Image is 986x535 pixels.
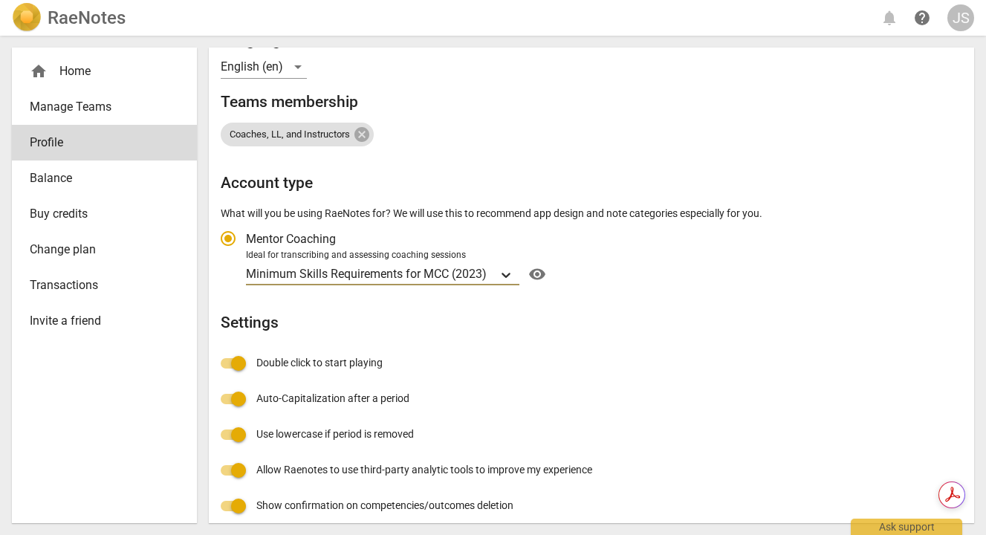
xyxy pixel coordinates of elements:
[909,4,935,31] a: Help
[256,462,592,478] span: Allow Raenotes to use third-party analytic tools to improve my experience
[30,276,167,294] span: Transactions
[851,519,962,535] div: Ask support
[12,160,197,196] a: Balance
[256,391,409,406] span: Auto-Capitalization after a period
[12,267,197,303] a: Transactions
[221,174,962,192] h2: Account type
[246,230,336,247] span: Mentor Coaching
[30,62,167,80] div: Home
[12,3,42,33] img: Logo
[256,427,414,442] span: Use lowercase if period is removed
[221,123,374,146] div: Coaches, LL, and Instructors
[246,249,958,262] div: Ideal for transcribing and assessing coaching sessions
[221,314,962,332] h2: Settings
[12,303,197,339] a: Invite a friend
[221,93,962,111] h2: Teams membership
[221,129,359,140] span: Coaches, LL, and Instructors
[256,355,383,371] span: Double click to start playing
[256,498,513,513] span: Show confirmation on competencies/outcomes deletion
[30,312,167,330] span: Invite a friend
[30,205,167,223] span: Buy credits
[947,4,974,31] button: JS
[221,206,962,221] p: What will you be using RaeNotes for? We will use this to recommend app design and note categories...
[525,262,549,286] button: Help
[525,265,549,283] span: visibility
[913,9,931,27] span: help
[12,89,197,125] a: Manage Teams
[12,3,126,33] a: LogoRaeNotes
[12,196,197,232] a: Buy credits
[12,125,197,160] a: Profile
[221,55,307,79] div: English (en)
[12,53,197,89] div: Home
[221,221,962,286] div: Account type
[30,134,167,152] span: Profile
[30,62,48,80] span: home
[30,169,167,187] span: Balance
[488,267,491,282] input: Ideal for transcribing and assessing coaching sessionsMinimum Skills Requirements for MCC (2023)Help
[12,232,197,267] a: Change plan
[246,265,487,282] p: Minimum Skills Requirements for MCC (2023)
[48,7,126,28] h2: RaeNotes
[30,241,167,259] span: Change plan
[519,262,549,286] a: Help
[30,98,167,116] span: Manage Teams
